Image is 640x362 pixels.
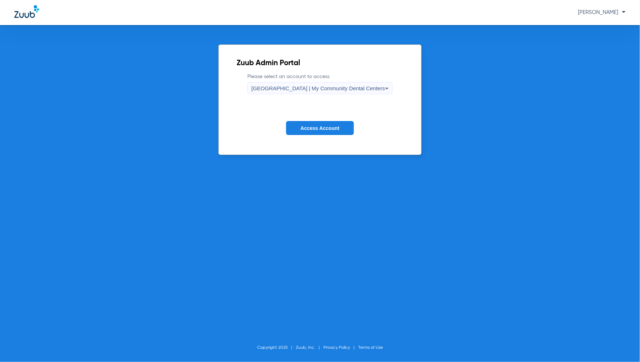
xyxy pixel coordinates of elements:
[604,328,640,362] iframe: Chat Widget
[257,344,296,351] li: Copyright 2025
[251,85,385,91] span: [GEOGRAPHIC_DATA] | My Community Dental Centers
[300,125,339,131] span: Access Account
[247,73,393,94] label: Please select an account to access
[237,60,403,67] h2: Zuub Admin Portal
[323,346,350,350] a: Privacy Policy
[286,121,354,135] button: Access Account
[358,346,383,350] a: Terms of Use
[578,10,626,15] span: [PERSON_NAME]
[296,344,323,351] li: Zuub, Inc.
[14,5,39,18] img: Zuub Logo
